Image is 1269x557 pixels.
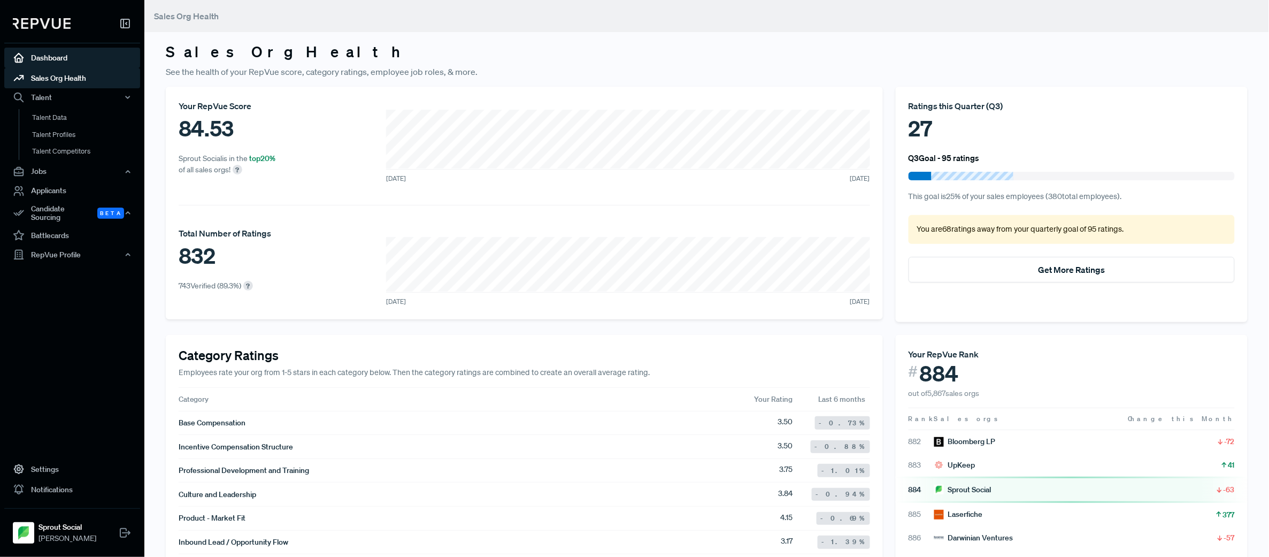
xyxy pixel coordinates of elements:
[4,68,140,88] a: Sales Org Health
[909,532,934,544] span: 886
[179,417,245,429] span: Base Compensation
[4,201,140,226] div: Candidate Sourcing
[819,394,870,405] span: Last 6 months
[909,100,1235,112] div: Ratings this Quarter ( Q3 )
[179,154,275,174] span: Sprout Social is in the of all sales orgs!
[934,460,944,470] img: UpKeep
[850,297,870,307] span: [DATE]
[934,414,1000,423] span: Sales orgs
[4,508,140,548] a: Sprout SocialSprout Social[PERSON_NAME]
[4,225,140,246] a: Battlecards
[816,490,866,499] span: -0.94 %
[179,240,271,272] div: 832
[97,208,124,219] span: Beta
[815,442,866,452] span: -0.88 %
[4,181,140,201] a: Applicants
[19,109,155,126] a: Talent Data
[909,436,934,447] span: 882
[179,280,241,292] p: 743 Verified ( 89.3 %)
[934,437,944,447] img: Bloomberg LP
[15,524,32,541] img: Sprout Social
[909,349,979,360] span: Your RepVue Rank
[909,484,934,495] span: 884
[19,143,155,160] a: Talent Competitors
[917,224,1226,235] p: You are 68 ratings away from your quarterly goal of 95 ratings .
[154,11,219,21] span: Sales Org Health
[1224,484,1235,495] span: -63
[850,174,870,184] span: [DATE]
[1224,532,1235,543] span: -57
[1228,460,1235,470] span: 41
[179,112,281,144] div: 84.53
[934,485,944,494] img: Sprout Social
[13,18,71,29] img: RepVue
[920,361,959,386] span: 884
[166,65,1248,78] p: See the health of your RepVue score, category ratings, employee job roles, & more.
[4,201,140,226] button: Candidate Sourcing Beta
[778,440,793,453] span: 3.50
[755,394,793,404] span: Your Rating
[179,489,256,500] span: Culture and Leadership
[179,367,870,379] p: Employees rate your org from 1-5 stars in each category below. Then the category ratings are comb...
[822,466,866,476] span: -1.01 %
[19,126,155,143] a: Talent Profiles
[934,533,944,543] img: Darwinian Ventures
[821,514,866,523] span: -0.69 %
[179,441,293,453] span: Incentive Compensation Structure
[1225,436,1235,447] span: -72
[166,43,1248,61] h3: Sales Org Health
[819,418,866,428] span: -0.73 %
[909,191,1235,203] p: This goal is 25 % of your sales employees ( 380 total employees).
[179,465,309,476] span: Professional Development and Training
[386,174,406,184] span: [DATE]
[909,112,1235,144] div: 27
[4,163,140,181] button: Jobs
[778,416,793,429] span: 3.50
[934,460,975,471] div: UpKeep
[243,281,253,291] div: ?
[4,459,140,479] a: Settings
[4,479,140,500] a: Notifications
[179,100,281,112] div: Your RepVue Score
[1128,414,1235,423] span: Change this Month
[179,227,271,240] div: Total Number of Ratings
[386,297,406,307] span: [DATE]
[780,464,793,477] span: 3.75
[909,460,934,471] span: 883
[1223,509,1235,520] span: 377
[909,414,934,424] span: Rank
[934,532,1013,544] div: Darwinian Ventures
[934,510,944,520] img: Laserfiche
[822,537,866,547] span: -1.39 %
[909,153,980,163] h6: Q3 Goal - 95 ratings
[179,513,245,524] span: Product - Market Fit
[4,88,140,106] button: Talent
[779,488,793,501] span: 3.84
[934,509,983,520] div: Laserfiche
[4,48,140,68] a: Dashboard
[39,522,96,533] strong: Sprout Social
[781,512,793,525] span: 4.15
[781,536,793,548] span: 3.17
[909,509,934,520] span: 885
[179,537,288,548] span: Inbound Lead / Opportunity Flow
[39,533,96,544] span: [PERSON_NAME]
[4,246,140,264] button: RepVue Profile
[233,165,242,174] div: ?
[934,436,996,447] div: Bloomberg LP
[179,348,870,363] h4: Category Ratings
[934,484,991,495] div: Sprout Social
[249,154,275,163] span: top 20 %
[909,361,918,383] span: #
[179,394,209,404] span: Category
[909,388,980,398] span: out of 5,867 sales orgs
[909,257,1235,283] button: Get More Ratings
